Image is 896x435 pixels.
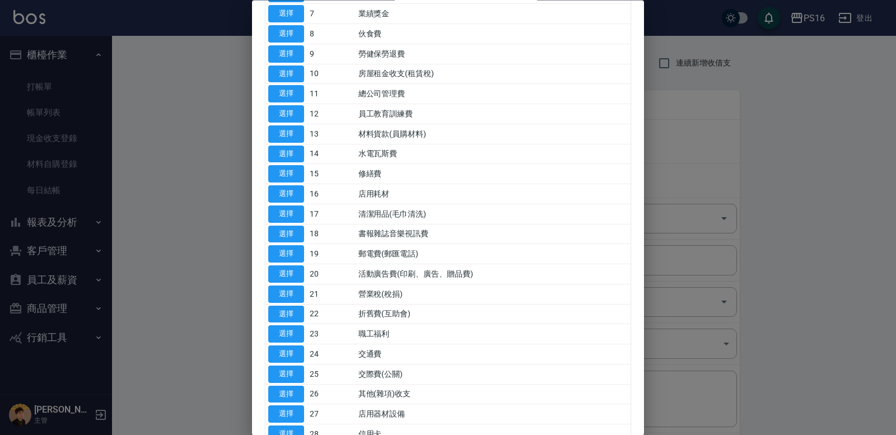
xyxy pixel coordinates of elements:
button: 選擇 [268,326,304,343]
button: 選擇 [268,246,304,263]
td: 活動廣告費(印刷、廣告、贈品費) [356,264,631,284]
td: 22 [307,305,356,325]
button: 選擇 [268,86,304,103]
td: 9 [307,44,356,64]
td: 修繕費 [356,164,631,184]
td: 交通費 [356,344,631,364]
button: 選擇 [268,45,304,63]
td: 7 [307,4,356,24]
td: 18 [307,224,356,245]
button: 選擇 [268,346,304,363]
td: 員工教育訓練費 [356,104,631,124]
td: 勞健保勞退費 [356,44,631,64]
td: 10 [307,64,356,85]
td: 店用耗材 [356,184,631,204]
td: 12 [307,104,356,124]
td: 營業稅(稅捐) [356,284,631,305]
td: 21 [307,284,356,305]
td: 職工福利 [356,324,631,344]
td: 24 [307,344,356,364]
td: 27 [307,404,356,424]
td: 折舊費(互助會) [356,305,631,325]
td: 交際費(公關) [356,364,631,385]
button: 選擇 [268,205,304,223]
td: 11 [307,84,356,104]
td: 房屋租金收支(租賃稅) [356,64,631,85]
button: 選擇 [268,266,304,283]
td: 14 [307,144,356,165]
button: 選擇 [268,306,304,323]
button: 選擇 [268,146,304,163]
td: 17 [307,204,356,224]
button: 選擇 [268,226,304,243]
td: 伙食費 [356,24,631,44]
button: 選擇 [268,6,304,23]
td: 8 [307,24,356,44]
button: 選擇 [268,186,304,203]
button: 選擇 [268,386,304,403]
button: 選擇 [268,66,304,83]
button: 選擇 [268,125,304,143]
button: 選擇 [268,166,304,183]
td: 26 [307,385,356,405]
td: 16 [307,184,356,204]
td: 水電瓦斯費 [356,144,631,165]
td: 25 [307,364,356,385]
td: 清潔用品(毛巾清洗) [356,204,631,224]
td: 13 [307,124,356,144]
button: 選擇 [268,286,304,303]
td: 15 [307,164,356,184]
button: 選擇 [268,106,304,123]
td: 20 [307,264,356,284]
td: 業績獎金 [356,4,631,24]
td: 其他(雜項)收支 [356,385,631,405]
td: 書報雜誌音樂視訊費 [356,224,631,245]
td: 店用器材設備 [356,404,631,424]
td: 19 [307,244,356,264]
button: 選擇 [268,26,304,43]
td: 23 [307,324,356,344]
td: 材料貨款(員購材料) [356,124,631,144]
td: 總公司管理費 [356,84,631,104]
td: 郵電費(郵匯電話) [356,244,631,264]
button: 選擇 [268,406,304,423]
button: 選擇 [268,366,304,383]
